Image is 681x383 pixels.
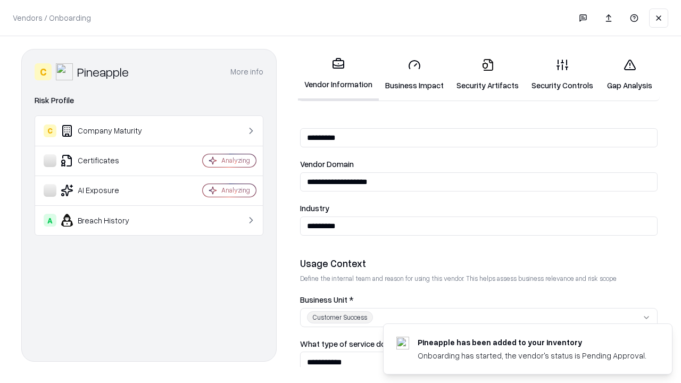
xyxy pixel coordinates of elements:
[44,124,56,137] div: C
[418,350,646,361] div: Onboarding has started, the vendor's status is Pending Approval.
[44,214,56,227] div: A
[44,184,171,197] div: AI Exposure
[35,63,52,80] div: C
[600,50,660,99] a: Gap Analysis
[298,49,379,101] a: Vendor Information
[525,50,600,99] a: Security Controls
[44,154,171,167] div: Certificates
[307,311,373,323] div: Customer Success
[379,50,450,99] a: Business Impact
[300,160,658,168] label: Vendor Domain
[300,340,658,348] label: What type of service does the vendor provide? *
[221,156,250,165] div: Analyzing
[35,94,263,107] div: Risk Profile
[300,308,658,327] button: Customer Success
[77,63,129,80] div: Pineapple
[13,12,91,23] p: Vendors / Onboarding
[300,204,658,212] label: Industry
[44,124,171,137] div: Company Maturity
[300,274,658,283] p: Define the internal team and reason for using this vendor. This helps assess business relevance a...
[221,186,250,195] div: Analyzing
[56,63,73,80] img: Pineapple
[230,62,263,81] button: More info
[300,296,658,304] label: Business Unit *
[396,337,409,349] img: pineappleenergy.com
[300,257,658,270] div: Usage Context
[44,214,171,227] div: Breach History
[418,337,646,348] div: Pineapple has been added to your inventory
[450,50,525,99] a: Security Artifacts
